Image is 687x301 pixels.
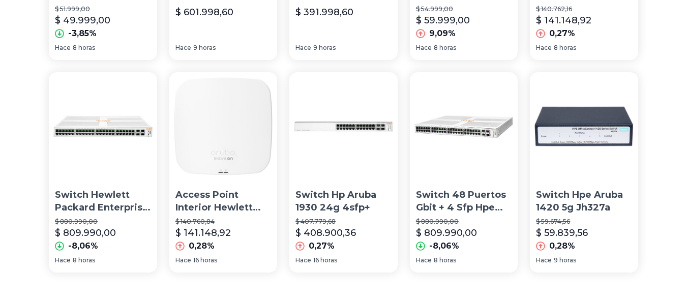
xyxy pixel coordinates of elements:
[289,72,398,180] img: Switch Hp Aruba 1930 24g 4sfp+
[434,256,456,264] span: 8 horas
[416,13,470,27] p: $ 59.999,00
[193,44,216,52] span: 9 horas
[536,44,552,52] span: Hace
[189,240,215,252] p: 0,28%
[549,27,575,40] p: 0,27%
[175,218,272,226] p: $ 140.760,84
[549,240,575,252] p: 0,28%
[309,240,335,252] p: 0,27%
[416,5,512,13] p: $ 54.999,00
[536,256,552,264] span: Hace
[536,5,632,13] p: $ 140.762,16
[73,44,95,52] span: 8 horas
[175,256,191,264] span: Hace
[434,44,456,52] span: 8 horas
[49,72,157,180] img: Switch Hewlett Packard Enterprise Jl685a Aruba Serie 1930
[416,44,432,52] span: Hace
[410,72,518,180] img: Switch 48 Puertos Gbit + 4 Sfp Hpe Aruba 1930 Jl685a
[175,189,272,214] p: Access Point Interior Hewlett Packard Enterprise Aruba Ap11 Blanco 12v
[55,218,151,226] p: $ 880.990,00
[416,256,432,264] span: Hace
[295,218,392,226] p: $ 407.779,68
[295,189,392,214] p: Switch Hp Aruba 1930 24g 4sfp+
[169,72,278,273] a: Access Point Interior Hewlett Packard Enterprise Aruba Ap11 Blanco 12vAccess Point Interior Hewle...
[295,5,353,19] p: $ 391.998,60
[313,256,337,264] span: 16 horas
[313,44,336,52] span: 9 horas
[55,44,71,52] span: Hace
[55,226,116,240] p: $ 809.990,00
[175,44,191,52] span: Hace
[554,256,576,264] span: 9 horas
[416,189,512,214] p: Switch 48 Puertos Gbit + 4 Sfp Hpe Aruba 1930 Jl685a
[68,27,97,40] p: -3,85%
[536,13,591,27] p: $ 141.148,92
[73,256,95,264] span: 8 horas
[530,72,638,273] a: Switch Hpe Aruba 1420 5g Jh327aSwitch Hpe Aruba 1420 5g Jh327a$ 59.674,56$ 59.839,560,28%Hace9 horas
[536,189,632,214] p: Switch Hpe Aruba 1420 5g Jh327a
[55,13,110,27] p: $ 49.999,00
[536,226,588,240] p: $ 59.839,56
[193,256,217,264] span: 16 horas
[175,226,231,240] p: $ 141.148,92
[429,240,459,252] p: -8,06%
[416,218,512,226] p: $ 880.990,00
[175,5,233,19] p: $ 601.998,60
[416,226,477,240] p: $ 809.990,00
[289,72,398,273] a: Switch Hp Aruba 1930 24g 4sfp+Switch Hp Aruba 1930 24g 4sfp+$ 407.779,68$ 408.900,360,27%Hace16 h...
[410,72,518,273] a: Switch 48 Puertos Gbit + 4 Sfp Hpe Aruba 1930 Jl685aSwitch 48 Puertos Gbit + 4 Sfp Hpe Aruba 1930...
[554,44,576,52] span: 8 horas
[169,72,278,180] img: Access Point Interior Hewlett Packard Enterprise Aruba Ap11 Blanco 12v
[68,240,98,252] p: -8,06%
[49,72,157,273] a: Switch Hewlett Packard Enterprise Jl685a Aruba Serie 1930Switch Hewlett Packard Enterprise Jl685a...
[55,189,151,214] p: Switch Hewlett Packard Enterprise Jl685a Aruba Serie 1930
[295,44,311,52] span: Hace
[429,27,456,40] p: 9,09%
[536,218,632,226] p: $ 59.674,56
[55,5,151,13] p: $ 51.999,00
[295,256,311,264] span: Hace
[55,256,71,264] span: Hace
[530,72,638,180] img: Switch Hpe Aruba 1420 5g Jh327a
[295,226,356,240] p: $ 408.900,36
